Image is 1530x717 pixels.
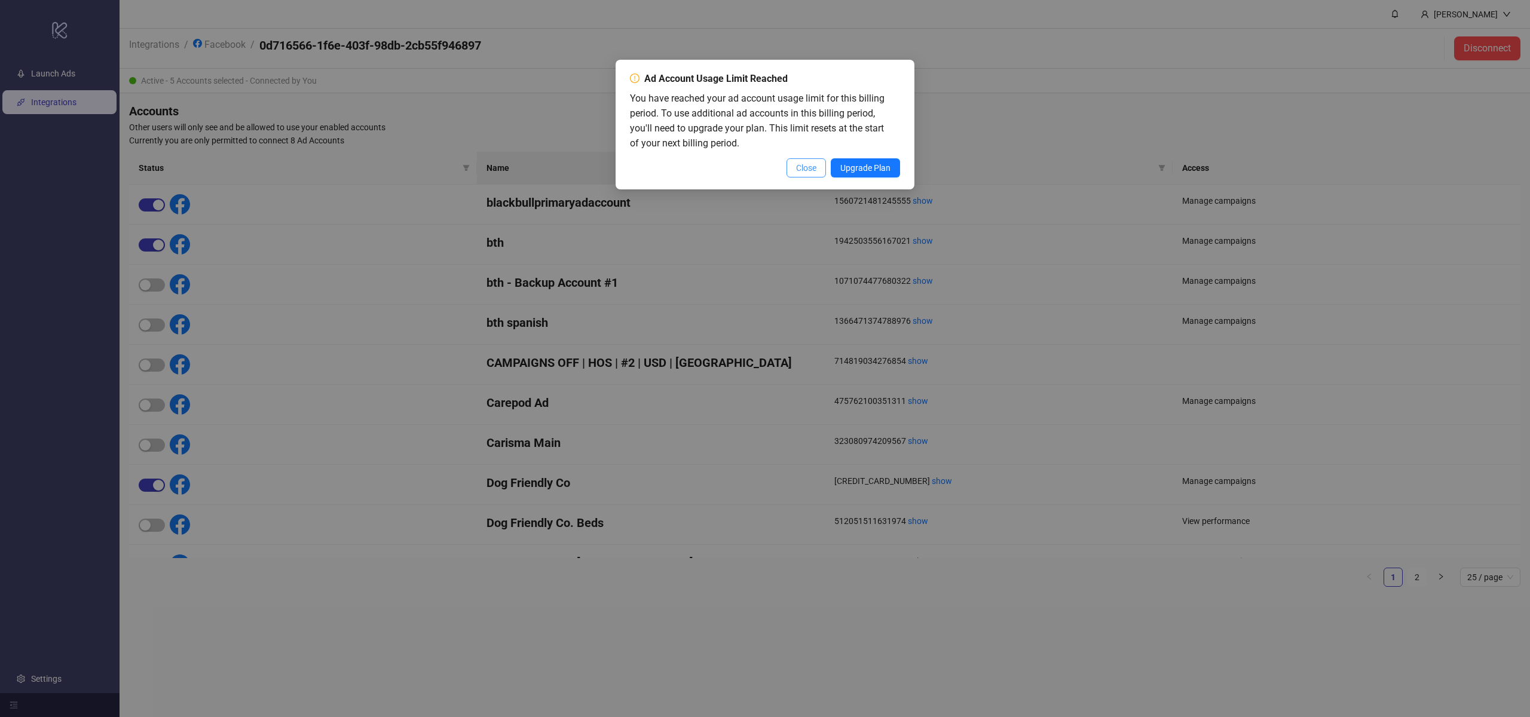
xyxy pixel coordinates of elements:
div: Ad Account Usage Limit Reached [644,72,788,86]
span: Close [796,163,816,173]
button: Upgrade Plan [831,158,900,177]
button: Close [787,158,826,177]
span: exclamation-circle [630,73,639,83]
span: You have reached your ad account usage limit for this billing period. To use additional ad accoun... [630,93,885,149]
span: Upgrade Plan [840,163,891,173]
